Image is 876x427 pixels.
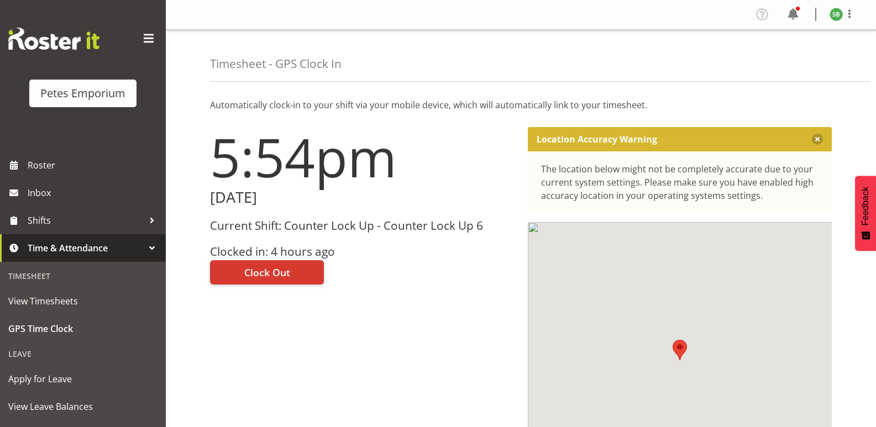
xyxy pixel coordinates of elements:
[3,393,163,420] a: View Leave Balances
[855,176,876,251] button: Feedback - Show survey
[3,365,163,393] a: Apply for Leave
[210,57,342,70] h4: Timesheet - GPS Clock In
[210,98,832,112] p: Automatically clock-in to your shift via your mobile device, which will automatically link to you...
[830,8,843,21] img: stephanie-burden9828.jpg
[3,315,163,342] a: GPS Time Clock
[8,28,99,50] img: Rosterit website logo
[3,287,163,315] a: View Timesheets
[537,134,657,145] p: Location Accuracy Warning
[8,320,158,337] span: GPS Time Clock
[3,342,163,365] div: Leave
[8,293,158,309] span: View Timesheets
[8,371,158,387] span: Apply for Leave
[8,398,158,415] span: View Leave Balances
[28,212,144,229] span: Shifts
[812,134,823,145] button: Close message
[28,157,160,173] span: Roster
[28,240,144,256] span: Time & Attendance
[210,219,515,232] h3: Current Shift: Counter Lock Up - Counter Lock Up 6
[28,184,160,201] span: Inbox
[244,265,290,280] span: Clock Out
[40,85,125,102] div: Petes Emporium
[210,260,324,284] button: Clock Out
[861,187,870,225] span: Feedback
[210,189,515,206] h2: [DATE]
[541,162,819,202] div: The location below might not be completely accurate due to your current system settings. Please m...
[210,127,515,187] h1: 5:54pm
[210,245,515,258] h3: Clocked in: 4 hours ago
[3,265,163,287] div: Timesheet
